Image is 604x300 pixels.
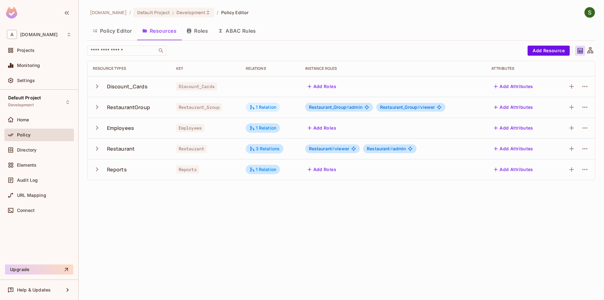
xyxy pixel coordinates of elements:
[249,167,277,172] div: 1 Relation
[137,9,170,15] span: Default Project
[417,104,420,110] span: #
[367,146,406,151] span: admin
[213,23,261,39] button: ABAC Rules
[176,9,205,15] span: Development
[17,78,35,83] span: Settings
[107,83,148,90] div: Discount_Cards
[491,164,536,175] button: Add Attributes
[309,105,362,110] span: admin
[249,104,277,110] div: 1 Relation
[107,125,134,131] div: Employees
[5,264,73,275] button: Upgrade
[107,166,127,173] div: Reports
[176,124,204,132] span: Employees
[305,123,339,133] button: Add Roles
[246,66,295,71] div: Relations
[346,104,349,110] span: #
[221,9,249,15] span: Policy Editor
[17,48,35,53] span: Projects
[249,146,280,152] div: 3 Relations
[17,208,35,213] span: Connect
[176,103,222,111] span: Restaurant_Group
[305,81,339,92] button: Add Roles
[491,123,536,133] button: Add Attributes
[90,9,127,15] span: the active workspace
[491,144,536,154] button: Add Attributes
[176,66,236,71] div: Key
[17,63,40,68] span: Monitoring
[17,117,29,122] span: Home
[87,23,137,39] button: Policy Editor
[528,46,570,56] button: Add Resource
[491,66,549,71] div: Attributes
[6,7,17,19] img: SReyMgAAAABJRU5ErkJggg==
[491,81,536,92] button: Add Attributes
[217,9,218,15] li: /
[305,164,339,175] button: Add Roles
[172,10,174,15] span: :
[8,103,34,108] span: Development
[93,66,166,71] div: Resource Types
[17,163,36,168] span: Elements
[309,146,350,151] span: viewer
[17,132,31,137] span: Policy
[182,23,213,39] button: Roles
[17,287,51,292] span: Help & Updates
[17,147,36,153] span: Directory
[17,178,38,183] span: Audit Log
[7,30,17,39] span: A
[309,104,350,110] span: Restaurant_Group
[129,9,131,15] li: /
[20,32,58,37] span: Workspace: allerin.com
[332,146,335,151] span: #
[176,165,199,174] span: Reports
[367,146,393,151] span: Restaurant
[491,102,536,112] button: Add Attributes
[107,145,135,152] div: Restaurant
[390,146,393,151] span: #
[380,104,421,110] span: Restaurant_Group
[176,145,207,153] span: Restaurant
[176,82,217,91] span: Discount_Cards
[249,125,277,131] div: 1 Relation
[584,7,595,18] img: Shakti Seniyar
[305,66,482,71] div: Instance roles
[107,104,150,111] div: RestaurantGroup
[137,23,182,39] button: Resources
[380,105,435,110] span: viewer
[17,193,46,198] span: URL Mapping
[309,146,335,151] span: Restaurant
[8,95,41,100] span: Default Project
